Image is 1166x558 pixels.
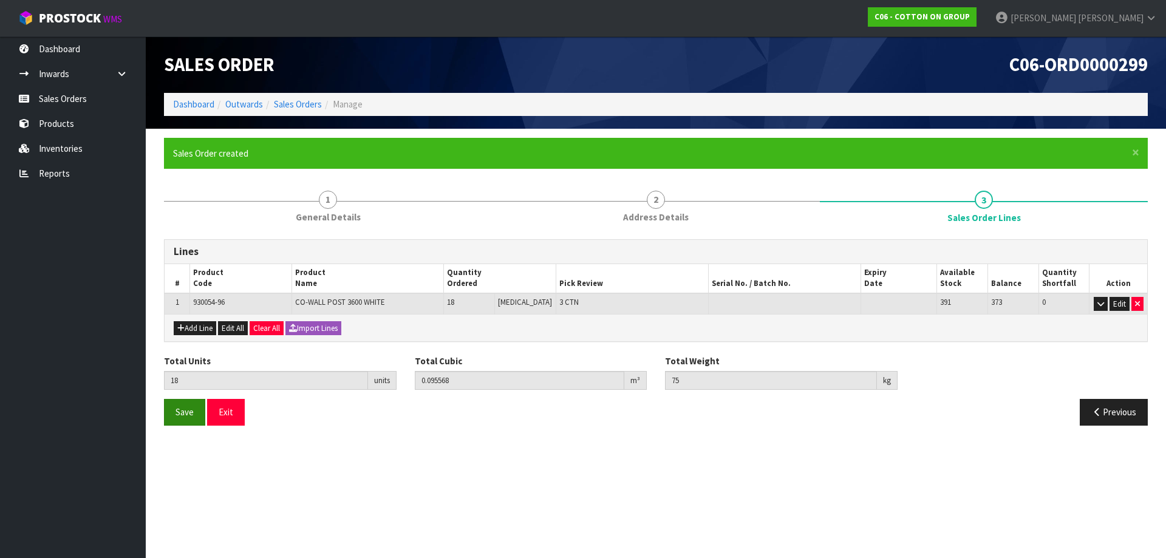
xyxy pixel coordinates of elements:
th: # [165,264,190,293]
span: × [1132,144,1139,161]
small: WMS [103,13,122,25]
span: 0 [1042,297,1046,307]
div: units [368,371,397,390]
button: Save [164,399,205,425]
input: Total Weight [665,371,877,390]
span: 3 [975,191,993,209]
button: Edit All [218,321,248,336]
button: Clear All [250,321,284,336]
th: Quantity Ordered [444,264,556,293]
img: cube-alt.png [18,10,33,26]
th: Quantity Shortfall [1038,264,1089,293]
input: Total Cubic [415,371,625,390]
button: Edit [1110,297,1130,311]
span: Sales Order [164,53,274,76]
th: Product Name [291,264,444,293]
span: [PERSON_NAME] [1011,12,1076,24]
span: 391 [940,297,951,307]
span: Address Details [623,211,689,223]
label: Total Weight [665,355,720,367]
a: Sales Orders [274,98,322,110]
strong: C06 - COTTON ON GROUP [874,12,970,22]
span: CO-WALL POST 3600 WHITE [295,297,385,307]
input: Total Units [164,371,368,390]
th: Product Code [190,264,291,293]
span: 1 [176,297,179,307]
th: Available Stock [937,264,988,293]
label: Total Cubic [415,355,462,367]
span: ProStock [39,10,101,26]
span: 3 CTN [559,297,579,307]
a: Outwards [225,98,263,110]
h3: Lines [174,246,1138,257]
span: 373 [991,297,1002,307]
label: Total Units [164,355,211,367]
th: Pick Review [556,264,709,293]
span: Manage [333,98,363,110]
button: Previous [1080,399,1148,425]
div: kg [877,371,898,390]
span: General Details [296,211,361,223]
span: [MEDICAL_DATA] [498,297,552,307]
span: 930054-96 [193,297,225,307]
th: Balance [988,264,1039,293]
th: Expiry Date [861,264,937,293]
span: Save [176,406,194,418]
div: m³ [624,371,647,390]
th: Serial No. / Batch No. [709,264,861,293]
span: 2 [647,191,665,209]
button: Add Line [174,321,216,336]
span: [PERSON_NAME] [1078,12,1144,24]
th: Action [1089,264,1147,293]
span: Sales Order created [173,148,248,159]
span: 1 [319,191,337,209]
span: C06-ORD0000299 [1009,53,1148,76]
button: Exit [207,399,245,425]
a: Dashboard [173,98,214,110]
span: Sales Order Lines [947,211,1021,224]
button: Import Lines [285,321,341,336]
span: Sales Order Lines [164,230,1148,435]
span: 18 [447,297,454,307]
